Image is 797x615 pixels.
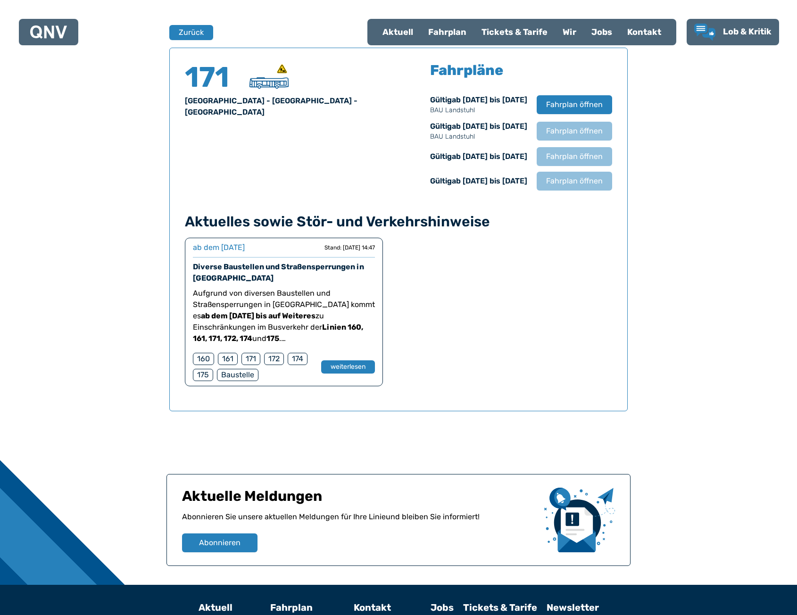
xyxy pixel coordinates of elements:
[620,20,669,44] a: Kontakt
[193,353,214,365] div: 160
[193,369,213,381] div: 175
[199,537,241,549] span: Abonnieren
[544,488,615,552] img: newsletter
[430,121,527,141] div: Gültig ab [DATE] bis [DATE]
[169,25,213,40] button: Zurück
[185,213,612,230] h4: Aktuelles sowie Stör- und Verkehrshinweise
[185,95,387,118] div: [GEOGRAPHIC_DATA] - [GEOGRAPHIC_DATA] - [GEOGRAPHIC_DATA]
[555,20,584,44] a: Wir
[463,602,537,613] a: Tickets & Tarife
[537,122,612,141] button: Fahrplan öffnen
[182,511,537,533] p: Abonnieren Sie unsere aktuellen Meldungen für Ihre Linie und bleiben Sie informiert!
[546,175,603,187] span: Fahrplan öffnen
[421,20,474,44] a: Fahrplan
[584,20,620,44] a: Jobs
[266,334,279,343] strong: 175
[537,147,612,166] button: Fahrplan öffnen
[547,602,599,613] a: Newsletter
[431,602,454,613] a: Jobs
[217,369,258,381] div: Baustelle
[241,353,260,365] div: 171
[694,24,772,41] a: Lob & Kritik
[430,63,503,77] h5: Fahrpläne
[321,360,375,374] button: weiterlesen
[185,63,241,91] h4: 171
[537,172,612,191] button: Fahrplan öffnen
[199,602,232,613] a: Aktuell
[723,26,772,37] span: Lob & Kritik
[30,25,67,39] img: QNV Logo
[264,353,284,365] div: 172
[288,353,307,365] div: 174
[182,533,257,552] button: Abonnieren
[546,125,603,137] span: Fahrplan öffnen
[430,132,527,141] p: BAU Landstuhl
[193,242,245,253] div: ab dem [DATE]
[324,244,375,251] div: Stand: [DATE] 14:47
[193,323,363,343] strong: Linien 160, 161, 171, 172, 174
[430,94,527,115] div: Gültig ab [DATE] bis [DATE]
[249,77,289,89] img: Überlandbus
[474,20,555,44] a: Tickets & Tarife
[30,23,67,42] a: QNV Logo
[537,95,612,114] button: Fahrplan öffnen
[375,20,421,44] a: Aktuell
[430,175,527,187] div: Gültig ab [DATE] bis [DATE]
[218,353,238,365] div: 161
[270,602,313,613] a: Fahrplan
[430,106,527,115] p: BAU Landstuhl
[354,602,391,613] a: Kontakt
[546,151,603,162] span: Fahrplan öffnen
[546,99,603,110] span: Fahrplan öffnen
[201,311,315,320] strong: ab dem [DATE] bis auf Weiteres
[193,262,364,283] a: Diverse Baustellen und Straßensperrungen in [GEOGRAPHIC_DATA]
[169,25,207,40] a: Zurück
[182,488,537,511] h1: Aktuelle Meldungen
[193,288,375,344] p: Aufgrund von diversen Baustellen und Straßensperrungen in [GEOGRAPHIC_DATA] kommt es zu Einschrän...
[430,151,527,162] div: Gültig ab [DATE] bis [DATE]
